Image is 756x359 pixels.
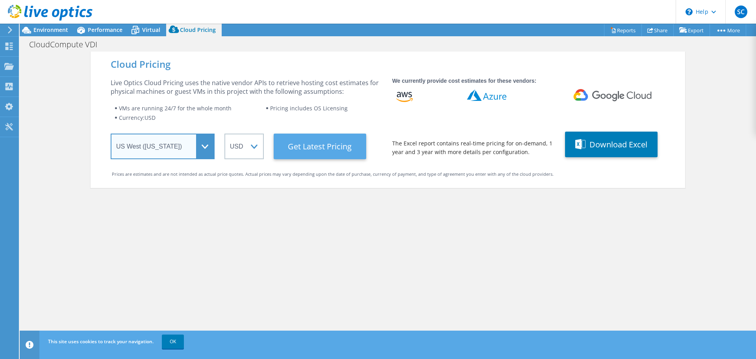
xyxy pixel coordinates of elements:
span: Cloud Pricing [180,26,216,33]
span: Currency: USD [119,114,156,121]
div: Prices are estimates and are not intended as actual price quotes. Actual prices may vary dependin... [112,170,664,179]
a: OK [162,335,184,349]
span: Performance [88,26,122,33]
h1: CloudCompute VDI [26,40,109,49]
span: Virtual [142,26,160,33]
div: Cloud Pricing [111,60,665,69]
a: More [710,24,746,36]
span: VMs are running 24/7 for the whole month [119,104,232,112]
span: Environment [33,26,68,33]
span: Pricing includes OS Licensing [270,104,348,112]
div: The Excel report contains real-time pricing for on-demand, 1 year and 3 year with more details pe... [392,139,555,156]
span: This site uses cookies to track your navigation. [48,338,154,345]
a: Reports [604,24,642,36]
button: Download Excel [565,132,658,157]
div: Live Optics Cloud Pricing uses the native vendor APIs to retrieve hosting cost estimates for phys... [111,78,382,96]
span: SC [735,6,747,18]
svg: \n [686,8,693,15]
a: Share [641,24,674,36]
button: Get Latest Pricing [274,134,366,159]
a: Export [673,24,710,36]
strong: We currently provide cost estimates for these vendors: [392,78,536,84]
